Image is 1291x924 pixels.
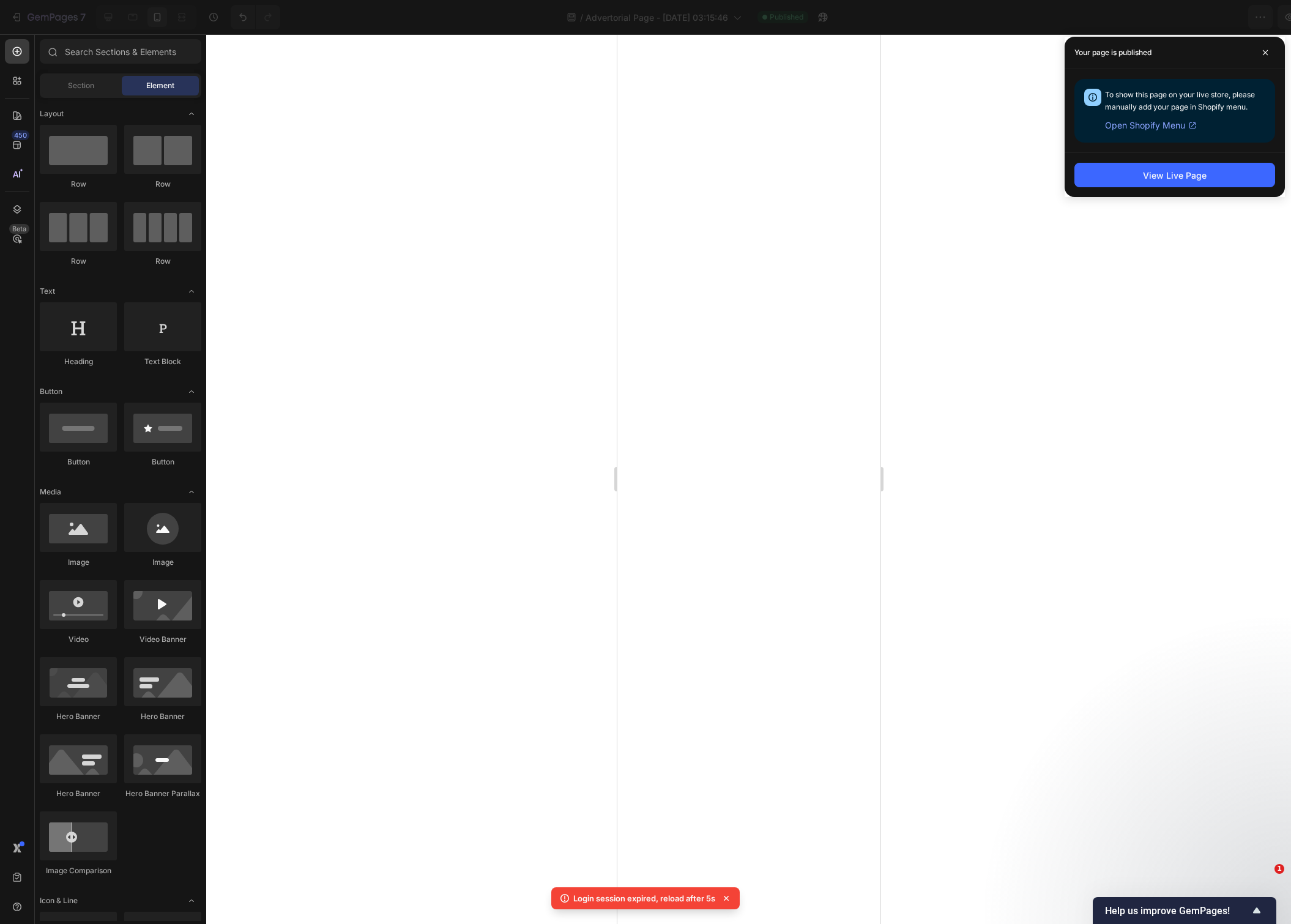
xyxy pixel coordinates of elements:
span: Open Shopify Menu [1105,118,1185,133]
div: Image Comparison [40,865,117,876]
div: View Live Page [1143,169,1207,182]
div: Text Block [124,356,201,367]
span: Advertorial Page - [DATE] 03:15:46 [586,11,728,24]
span: 1 [1274,864,1284,874]
span: Toggle open [182,104,201,124]
span: Icon & Line [40,895,78,906]
span: Published [770,12,803,23]
div: Row [40,179,117,190]
span: / [580,11,583,24]
div: Beta [9,224,29,234]
span: Element [146,80,174,91]
button: 7 [5,5,91,29]
div: Video [40,634,117,645]
span: Layout [40,108,64,119]
input: Search Sections & Elements [40,39,201,64]
div: Heading [40,356,117,367]
button: Publish [1210,5,1261,29]
span: Toggle open [182,281,201,301]
span: Toggle open [182,482,201,502]
div: Hero Banner [40,711,117,722]
div: Image [124,557,201,568]
div: Row [40,256,117,267]
div: Button [40,456,117,468]
span: Toggle open [182,382,201,401]
div: Row [124,179,201,190]
button: Show survey - Help us improve GemPages! [1105,903,1264,918]
p: 7 [80,10,86,24]
div: Undo/Redo [231,5,280,29]
div: Image [40,557,117,568]
div: Row [124,256,201,267]
span: Section [68,80,94,91]
p: Your page is published [1074,47,1151,59]
iframe: Design area [617,34,880,924]
iframe: Intercom live chat [1249,882,1279,912]
div: Hero Banner Parallax [124,788,201,799]
div: Video Banner [124,634,201,645]
span: Save [1175,12,1195,23]
span: Text [40,286,55,297]
span: Toggle open [182,891,201,911]
span: Button [40,386,62,397]
div: Hero Banner [40,788,117,799]
span: Media [40,486,61,497]
span: To show this page on your live store, please manually add your page in Shopify menu. [1105,90,1255,111]
div: Publish [1220,11,1251,24]
span: Help us improve GemPages! [1105,905,1249,917]
div: Button [124,456,201,468]
div: 450 [12,130,29,140]
button: Save [1164,5,1205,29]
button: View Live Page [1074,163,1275,187]
div: Hero Banner [124,711,201,722]
p: Login session expired, reload after 5s [573,892,715,904]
